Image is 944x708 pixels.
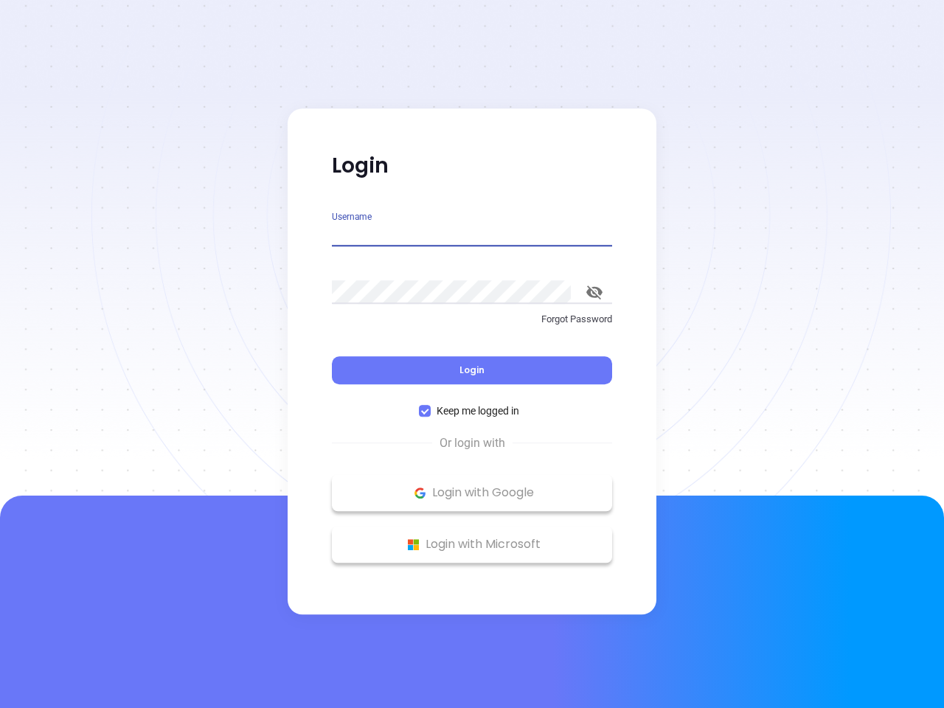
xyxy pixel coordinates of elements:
[339,482,605,504] p: Login with Google
[332,212,372,221] label: Username
[339,533,605,555] p: Login with Microsoft
[432,434,513,452] span: Or login with
[332,312,612,339] a: Forgot Password
[332,356,612,384] button: Login
[411,484,429,502] img: Google Logo
[332,312,612,327] p: Forgot Password
[577,274,612,310] button: toggle password visibility
[431,403,525,419] span: Keep me logged in
[332,153,612,179] p: Login
[332,474,612,511] button: Google Logo Login with Google
[459,364,485,376] span: Login
[332,526,612,563] button: Microsoft Logo Login with Microsoft
[404,535,423,554] img: Microsoft Logo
